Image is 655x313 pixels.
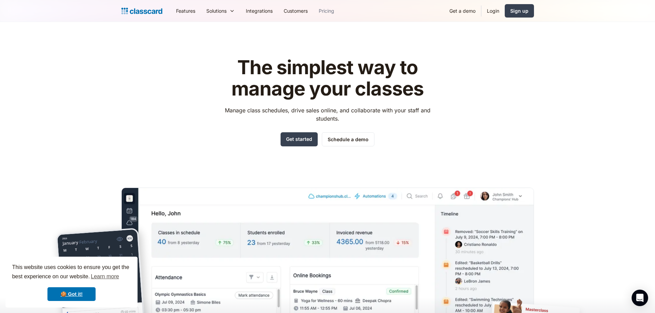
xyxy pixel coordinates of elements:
[240,3,278,19] a: Integrations
[322,132,374,146] a: Schedule a demo
[121,6,162,16] a: home
[12,263,131,282] span: This website uses cookies to ensure you get the best experience on our website.
[632,290,648,306] div: Open Intercom Messenger
[505,4,534,18] a: Sign up
[218,106,437,123] p: Manage class schedules, drive sales online, and collaborate with your staff and students.
[171,3,201,19] a: Features
[218,57,437,99] h1: The simplest way to manage your classes
[90,271,120,282] a: learn more about cookies
[206,7,227,14] div: Solutions
[278,3,313,19] a: Customers
[313,3,340,19] a: Pricing
[281,132,318,146] a: Get started
[201,3,240,19] div: Solutions
[6,257,138,308] div: cookieconsent
[444,3,481,19] a: Get a demo
[510,7,528,14] div: Sign up
[47,287,96,301] a: dismiss cookie message
[481,3,505,19] a: Login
